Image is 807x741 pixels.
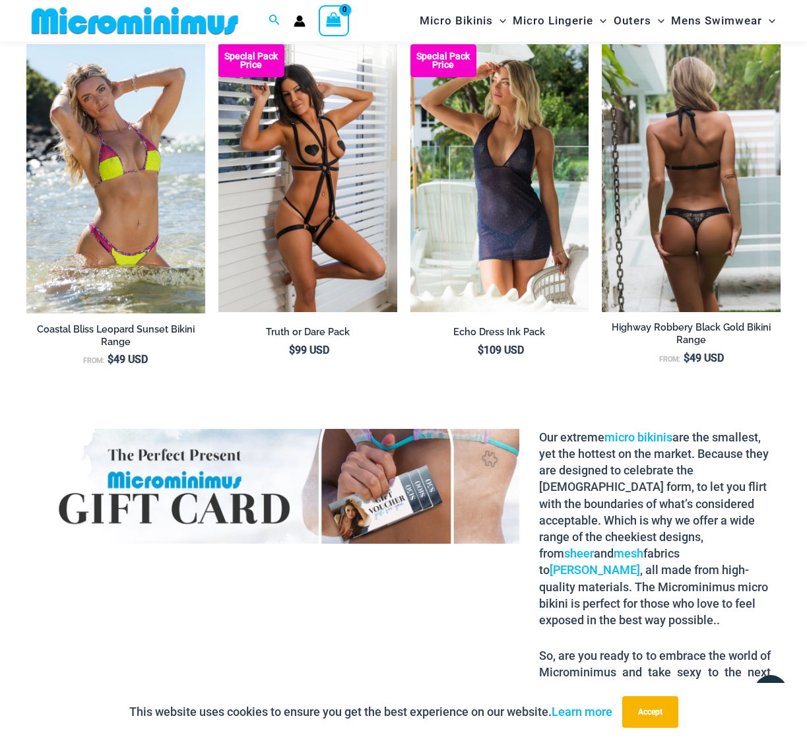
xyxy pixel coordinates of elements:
[513,4,593,38] span: Micro Lingerie
[478,344,484,356] span: $
[36,429,519,544] img: Gift Card Banner 1680
[614,546,643,560] a: mesh
[410,52,476,69] b: Special Pack Price
[659,355,680,364] span: From:
[218,52,284,69] b: Special Pack Price
[602,321,781,346] h2: Highway Robbery Black Gold Bikini Range
[26,44,205,314] a: Coastal Bliss Leopard Sunset 3171 Tri Top 4371 Thong Bikini 06Coastal Bliss Leopard Sunset 3171 T...
[26,323,205,353] a: Coastal Bliss Leopard Sunset Bikini Range
[26,323,205,348] h2: Coastal Bliss Leopard Sunset Bikini Range
[671,4,762,38] span: Mens Swimwear
[410,44,589,312] a: Echo Ink 5671 Dress 682 Thong 07 Echo Ink 5671 Dress 682 Thong 08Echo Ink 5671 Dress 682 Thong 08
[668,4,779,38] a: Mens SwimwearMenu ToggleMenu Toggle
[602,44,781,312] a: Highway Robbery Black Gold 359 Clip Top 439 Clip Bottom 01v2Highway Robbery Black Gold 359 Clip T...
[410,44,589,312] img: Echo Ink 5671 Dress 682 Thong 07
[602,321,781,351] a: Highway Robbery Black Gold Bikini Range
[414,2,781,40] nav: Site Navigation
[218,44,397,312] img: Truth or Dare Black 1905 Bodysuit 611 Micro 07
[614,4,651,38] span: Outers
[410,326,589,343] a: Echo Dress Ink Pack
[269,13,280,29] a: Search icon link
[289,344,329,356] bdi: 99 USD
[564,546,594,560] a: sheer
[684,352,724,364] bdi: 49 USD
[420,4,493,38] span: Micro Bikinis
[651,4,664,38] span: Menu Toggle
[602,44,781,312] img: Highway Robbery Black Gold 359 Clip Top 439 Clip Bottom 03
[550,563,640,577] a: [PERSON_NAME]
[762,4,775,38] span: Menu Toggle
[26,6,243,36] img: MM SHOP LOGO FLAT
[539,647,771,730] p: So, are you ready to to embrace the world of Microminimus and take sexy to the next level? If so,...
[684,352,690,364] span: $
[604,430,672,444] a: micro bikinis
[218,44,397,312] a: Truth or Dare Black 1905 Bodysuit 611 Micro 07 Truth or Dare Black 1905 Bodysuit 611 Micro 06Trut...
[218,326,397,338] h2: Truth or Dare Pack
[593,4,606,38] span: Menu Toggle
[416,4,509,38] a: Micro BikinisMenu ToggleMenu Toggle
[410,326,589,338] h2: Echo Dress Ink Pack
[83,356,104,365] span: From:
[129,702,612,722] p: This website uses cookies to ensure you get the best experience on our website.
[218,326,397,343] a: Truth or Dare Pack
[610,4,668,38] a: OutersMenu ToggleMenu Toggle
[108,353,148,366] bdi: 49 USD
[289,344,295,356] span: $
[478,344,524,356] bdi: 109 USD
[552,705,612,719] a: Learn more
[493,4,506,38] span: Menu Toggle
[539,429,771,628] p: Our extreme are the smallest, yet the hottest on the market. Because they are designed to celebra...
[319,5,349,36] a: View Shopping Cart, empty
[294,15,306,27] a: Account icon link
[26,44,205,314] img: Coastal Bliss Leopard Sunset 3171 Tri Top 4371 Thong Bikini 06
[622,696,678,728] button: Accept
[509,4,610,38] a: Micro LingerieMenu ToggleMenu Toggle
[108,353,113,366] span: $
